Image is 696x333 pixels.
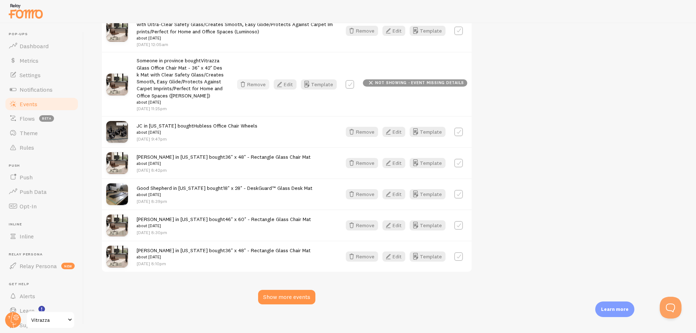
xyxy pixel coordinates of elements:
span: beta [39,115,54,122]
div: Learn more [595,301,634,317]
p: Learn more [601,306,629,313]
a: Edit [382,220,410,230]
button: Remove [346,220,378,230]
a: Edit [382,189,410,199]
span: Relay Persona [20,262,57,270]
small: about [DATE] [137,99,224,105]
span: Vitrazza [31,316,66,324]
button: Edit [382,251,405,262]
a: Events [4,97,79,111]
span: [PERSON_NAME] in [US_STATE] bought [137,216,311,229]
span: JC in [US_STATE] bought [137,122,257,136]
a: Vitrazza Glass Office Chair Mat - 36" x 42" Desk Mat with Clear Safety Glass/Creates Smooth, Easy... [137,57,224,99]
a: Hubless Office Chair Wheels [194,122,257,129]
a: Alerts [4,289,79,303]
span: [PERSON_NAME] in [US_STATE] bought [137,247,311,261]
button: Template [410,26,446,36]
button: Template [410,251,446,262]
span: Inline [20,233,34,240]
small: about [DATE] [137,129,257,136]
a: Dashboard [4,39,79,53]
a: Relay Persona new [4,259,79,273]
button: Remove [346,127,378,137]
p: [DATE] 8:42pm [137,167,311,173]
a: Notifications [4,82,79,97]
small: about [DATE] [137,35,333,41]
small: about [DATE] [137,222,311,229]
small: about [DATE] [137,160,311,167]
a: Inline [4,229,79,243]
img: fomo-relay-logo-orange.svg [8,2,44,20]
small: about [DATE] [137,254,311,260]
p: [DATE] 8:39pm [137,198,312,204]
button: Edit [274,79,297,90]
span: Push Data [20,188,47,195]
a: 36" x 48" - Rectangle Glass Chair Mat [225,247,311,254]
a: Theme [4,126,79,140]
img: Enso_NewAndImproved_Large_8cb5c3c0-2d92-4e97-853a-73a6c7af8e19_small.jpg [106,121,128,143]
span: Metrics [20,57,38,64]
button: Remove [346,251,378,262]
span: Flows [20,115,35,122]
button: Template [410,127,446,137]
a: Flows beta [4,111,79,126]
span: Inline [9,222,79,227]
a: Metrics [4,53,79,68]
span: Learn [20,307,34,314]
a: Edit [382,26,410,36]
button: Remove [237,79,269,90]
img: 36x42_CH_NewPrima_1080_small.jpg [106,74,128,95]
span: Good Shepherd in [US_STATE] bought [137,185,312,198]
img: 46x60_CH_NewPrima_1080_b6dbf02b-d73a-43ed-86f6-92f57498d1ca_small.jpg [106,215,128,236]
span: Pop-ups [9,32,79,37]
span: new [61,263,75,269]
button: Remove [346,189,378,199]
img: 36x42_CH_NewPrima_1080_small.jpg [106,20,128,42]
span: [PERSON_NAME] in [US_STATE] bought [137,154,311,167]
a: Learn [4,303,79,318]
button: Template [410,189,446,199]
p: [DATE] 12:05am [137,41,333,47]
span: Dashboard [20,42,49,50]
button: Edit [382,189,405,199]
p: [DATE] 8:10pm [137,261,311,267]
span: Push [9,163,79,168]
span: Opt-In [20,203,37,210]
span: Alerts [20,292,35,300]
a: 46" x 60" - Rectangle Glass Chair Mat [225,216,311,222]
div: Show more events [258,290,315,304]
p: [DATE] 11:25pm [137,105,224,112]
a: Vitrazza Glass Office Chair Mat - 36" x 42" Desk Mat with Ultra-Clear Safety Glass/Creates Smooth... [137,14,333,35]
button: Edit [382,26,405,36]
a: Edit [382,251,410,262]
span: Settings [20,71,41,79]
img: 36x48_CH_NewPrima_1080_ce47a80d-0485-47ca-b780-04fd165e0ee9_small.jpg [106,246,128,267]
a: Opt-In [4,199,79,213]
a: Rules [4,140,79,155]
a: Push Data [4,184,79,199]
img: 36x48_CH_NewPrima_1080_ce47a80d-0485-47ca-b780-04fd165e0ee9_small.jpg [106,152,128,174]
a: 36" x 48" - Rectangle Glass Chair Mat [225,154,311,160]
button: Template [410,158,446,168]
a: Vitrazza [26,311,75,329]
a: Edit [382,158,410,168]
button: Template [301,79,337,90]
span: Push [20,174,33,181]
svg: <p>Watch New Feature Tutorials!</p> [38,306,45,312]
button: Remove [346,26,378,36]
iframe: Help Scout Beacon - Open [660,297,681,319]
a: Edit [274,79,301,90]
span: Notifications [20,86,53,93]
a: Push [4,170,79,184]
p: [DATE] 9:47pm [137,136,257,142]
span: Events [20,100,37,108]
button: Edit [382,158,405,168]
button: Remove [346,158,378,168]
button: Template [410,220,446,230]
